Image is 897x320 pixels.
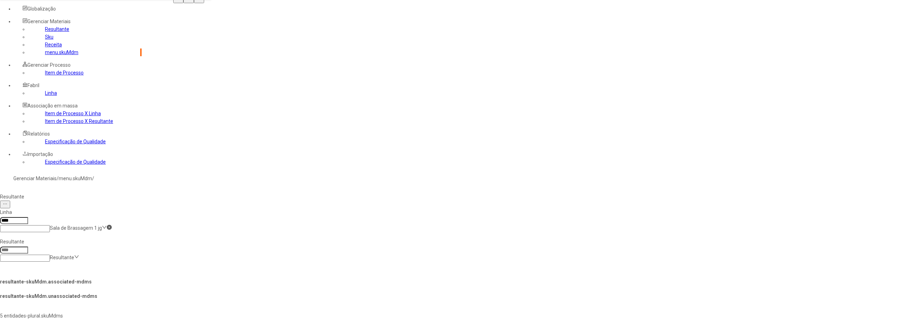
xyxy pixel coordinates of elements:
a: Linha [45,90,57,96]
a: Gerenciar Materiais [13,176,57,181]
nz-breadcrumb-separator: / [92,176,94,181]
nz-select-placeholder: Resultante [50,255,74,260]
span: Globalização [27,6,56,12]
nz-breadcrumb-separator: / [57,176,59,181]
a: Resultante [45,26,69,32]
a: Receita [45,42,62,47]
span: Gerenciar Materiais [27,19,71,24]
a: Item de Processo [45,70,84,76]
a: menu.skuMdm [45,50,78,55]
span: Associação em massa [27,103,78,109]
a: Item de Processo X Linha [45,111,101,116]
span: Importação [27,151,53,157]
a: Item de Processo X Resultante [45,118,113,124]
a: menu.skuMdm [59,176,92,181]
span: Relatórios [27,131,50,137]
span: Fabril [27,83,39,88]
a: Especificação de Qualidade [45,159,106,165]
a: Especificação de Qualidade [45,139,106,144]
span: Gerenciar Processo [27,62,71,68]
a: Sku [45,34,53,40]
nz-select-item: Sala de Brassagem 1 jg [50,225,102,231]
